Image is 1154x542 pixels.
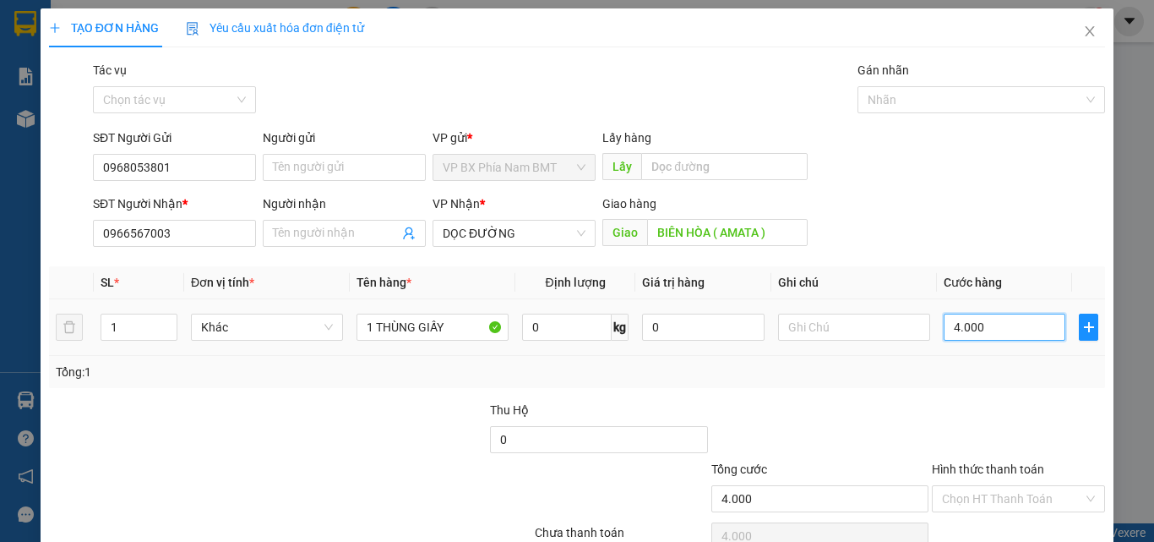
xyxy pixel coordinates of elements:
span: Cước hàng [944,276,1002,289]
span: close [1083,25,1097,38]
input: Dọc đường [647,219,808,246]
span: VP Nhận [433,197,480,211]
span: kg [612,314,629,341]
span: Tổng cước [711,463,767,476]
span: Khác [201,315,333,340]
button: Close [1066,8,1113,56]
span: Giao hàng [602,197,656,211]
span: SL [101,276,114,289]
div: SĐT Người Nhận [93,194,256,213]
span: Tên hàng [357,276,411,289]
button: delete [56,314,83,341]
label: Tác vụ [93,63,127,77]
input: 0 [642,314,764,341]
span: plus [49,22,61,34]
span: Đơn vị tính [191,276,254,289]
input: Ghi Chú [778,314,930,341]
span: Định lượng [545,276,605,289]
span: user-add [402,227,416,240]
div: Tổng: 1 [56,363,447,381]
div: VP gửi [433,129,596,147]
div: SĐT Người Gửi [93,129,256,147]
label: Hình thức thanh toán [932,463,1044,476]
img: icon [186,22,199,36]
span: plus [1080,320,1097,334]
span: Lấy hàng [602,131,651,145]
th: Ghi chú [771,266,937,299]
button: plus [1079,314,1098,341]
input: Dọc đường [641,153,808,180]
span: Thu Hộ [490,403,529,417]
span: Lấy [602,153,641,180]
span: Giao [602,219,647,246]
span: VP BX Phía Nam BMT [443,155,585,180]
input: VD: Bàn, Ghế [357,314,509,341]
span: Giá trị hàng [642,276,705,289]
div: Người gửi [263,129,426,147]
div: Người nhận [263,194,426,213]
span: Yêu cầu xuất hóa đơn điện tử [186,21,364,35]
span: DỌC ĐƯỜNG [443,221,585,246]
span: TẠO ĐƠN HÀNG [49,21,159,35]
label: Gán nhãn [857,63,909,77]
